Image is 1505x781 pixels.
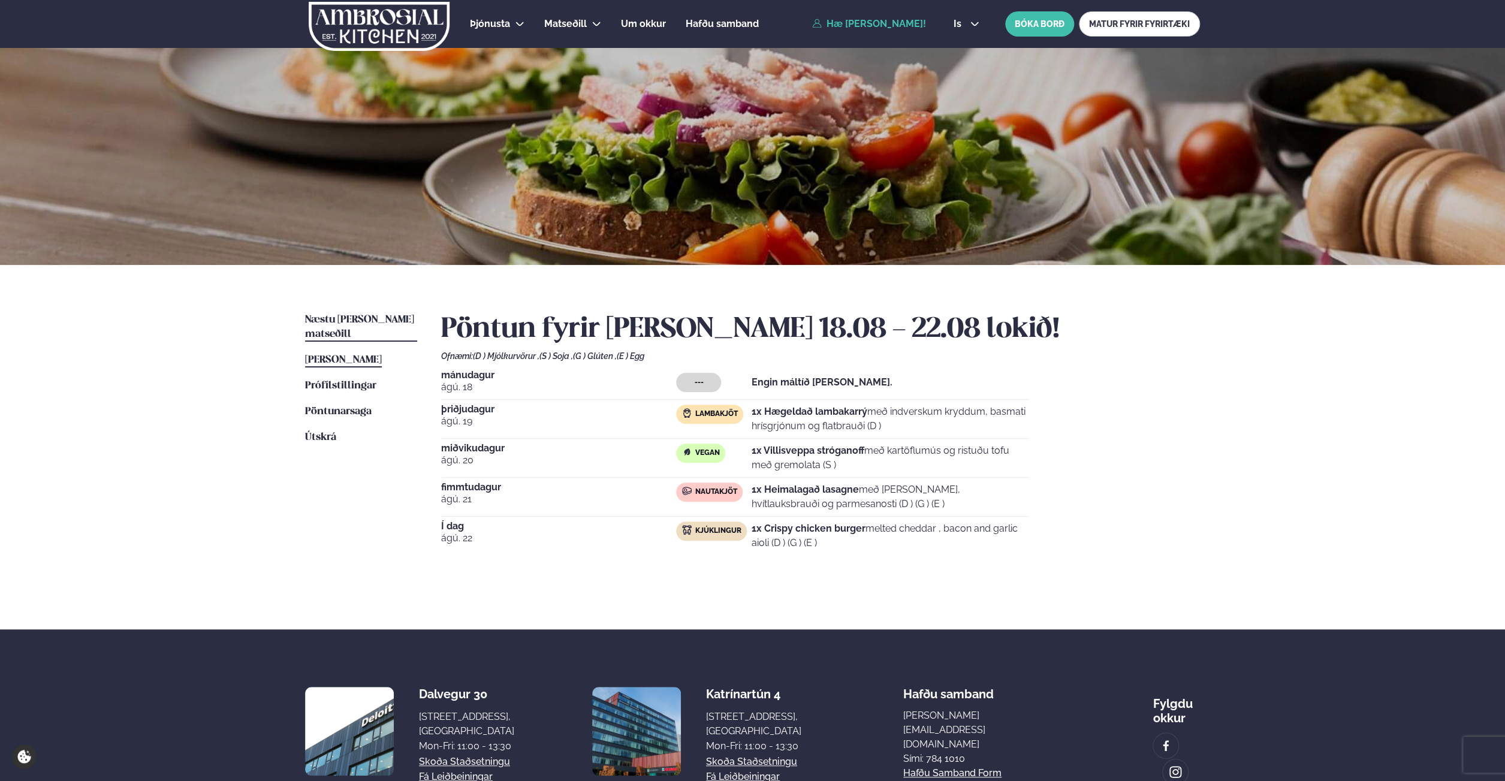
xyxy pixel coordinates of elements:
span: Lambakjöt [695,409,737,419]
img: chicken.svg [682,525,692,535]
span: (D ) Mjólkurvörur , [473,351,539,361]
a: Hafðu samband [686,17,759,31]
span: þriðjudagur [441,405,676,414]
a: MATUR FYRIR FYRIRTÆKI [1079,11,1200,37]
strong: 1x Villisveppa stróganoff [751,445,864,456]
span: mánudagur [441,370,676,380]
img: Vegan.svg [682,447,692,457]
div: Mon-Fri: 11:00 - 13:30 [419,739,514,753]
a: Hæ [PERSON_NAME]! [812,19,926,29]
a: Útskrá [305,430,336,445]
p: með indverskum kryddum, basmati hrísgrjónum og flatbrauði (D ) [751,405,1029,433]
div: [STREET_ADDRESS], [GEOGRAPHIC_DATA] [419,710,514,738]
img: image alt [1159,739,1172,753]
span: fimmtudagur [441,483,676,492]
div: Mon-Fri: 11:00 - 13:30 [706,739,801,753]
img: logo [307,2,451,51]
span: (E ) Egg [617,351,644,361]
div: [STREET_ADDRESS], [GEOGRAPHIC_DATA] [706,710,801,738]
a: Þjónusta [470,17,510,31]
span: [PERSON_NAME] [305,355,382,365]
p: melted cheddar , bacon and garlic aioli (D ) (G ) (E ) [751,521,1029,550]
a: Pöntunarsaga [305,405,372,419]
strong: 1x Hægeldað lambakarrý [751,406,867,417]
div: Fylgdu okkur [1153,687,1200,725]
span: --- [694,378,703,387]
span: Útskrá [305,432,336,442]
span: ágú. 21 [441,492,676,506]
span: ágú. 18 [441,380,676,394]
a: image alt [1153,733,1178,758]
a: Næstu [PERSON_NAME] matseðill [305,313,417,342]
img: image alt [1169,765,1182,779]
span: ágú. 19 [441,414,676,429]
span: Hafðu samband [903,677,994,701]
span: ágú. 20 [441,453,676,468]
span: Um okkur [621,18,666,29]
a: Prófílstillingar [305,379,376,393]
p: Sími: 784 1010 [903,752,1051,766]
button: is [944,19,989,29]
a: Hafðu samband form [903,766,1002,780]
span: (S ) Soja , [539,351,573,361]
span: Pöntunarsaga [305,406,372,417]
span: Vegan [695,448,719,458]
span: Kjúklingur [695,526,741,536]
span: Matseðill [544,18,587,29]
span: ágú. 22 [441,531,676,545]
img: image alt [592,687,681,776]
span: (G ) Glúten , [573,351,617,361]
a: Skoða staðsetningu [419,755,510,769]
strong: 1x Heimalagað lasagne [751,484,858,495]
p: með [PERSON_NAME], hvítlauksbrauði og parmesanosti (D ) (G ) (E ) [751,483,1029,511]
img: Lamb.svg [682,408,692,418]
a: Um okkur [621,17,666,31]
span: Í dag [441,521,676,531]
strong: 1x Crispy chicken burger [751,523,865,534]
span: Hafðu samband [686,18,759,29]
strong: Engin máltíð [PERSON_NAME]. [751,376,892,388]
span: Prófílstillingar [305,381,376,391]
button: BÓKA BORÐ [1005,11,1074,37]
a: Matseðill [544,17,587,31]
a: Skoða staðsetningu [706,755,797,769]
span: is [954,19,965,29]
span: Næstu [PERSON_NAME] matseðill [305,315,414,339]
span: Þjónusta [470,18,510,29]
div: Dalvegur 30 [419,687,514,701]
a: Cookie settings [12,744,37,769]
span: Nautakjöt [695,487,737,497]
a: [PERSON_NAME] [305,353,382,367]
img: image alt [305,687,394,776]
p: með kartöflumús og ristuðu tofu með gremolata (S ) [751,444,1029,472]
h2: Pöntun fyrir [PERSON_NAME] 18.08 - 22.08 lokið! [441,313,1200,346]
span: miðvikudagur [441,444,676,453]
a: [PERSON_NAME][EMAIL_ADDRESS][DOMAIN_NAME] [903,708,1051,752]
img: beef.svg [682,486,692,496]
div: Ofnæmi: [441,351,1200,361]
div: Katrínartún 4 [706,687,801,701]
